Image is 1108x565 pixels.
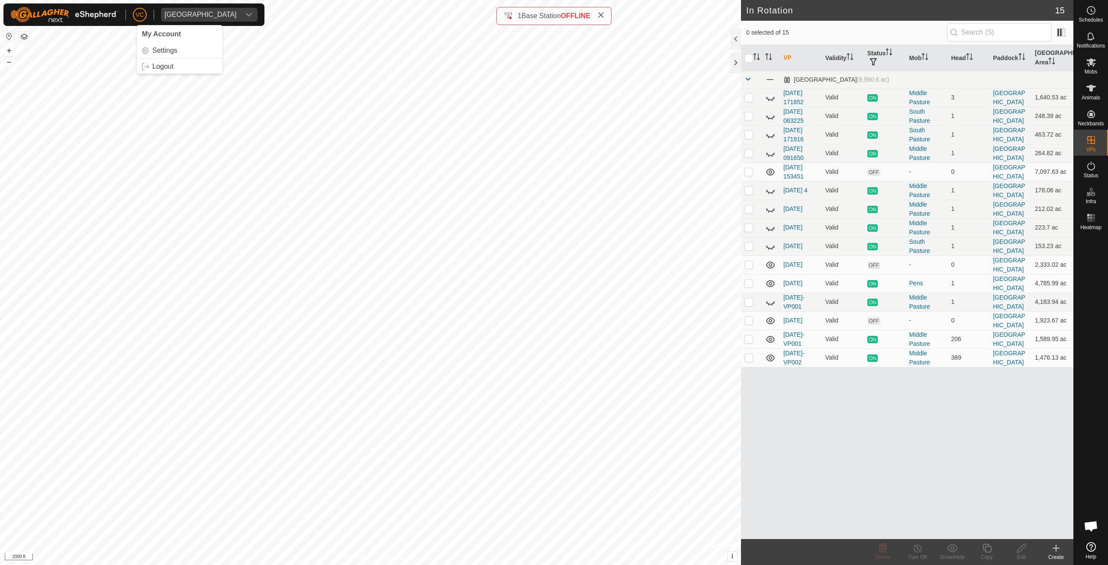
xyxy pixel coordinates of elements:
span: ON [867,187,878,195]
td: 2,333.02 ac [1031,255,1073,274]
td: Valid [822,237,864,255]
div: Pens [909,279,944,288]
td: Valid [822,255,864,274]
td: Valid [822,293,864,311]
a: [DATE] 063225 [783,108,804,124]
span: VPs [1086,147,1095,152]
span: 1 [518,12,522,19]
p-sorticon: Activate to sort [921,54,928,61]
div: South Pasture [909,126,944,144]
td: 1,589.95 ac [1031,330,1073,348]
span: OFF [867,317,880,325]
span: Neckbands [1078,121,1104,126]
td: 3 [947,88,989,107]
span: Heatmap [1080,225,1102,230]
td: Valid [822,218,864,237]
div: Middle Pasture [909,144,944,163]
th: VP [780,45,822,71]
div: [GEOGRAPHIC_DATA] [164,11,237,18]
span: My Account [142,30,181,38]
span: ON [867,113,878,120]
td: 4,785.99 ac [1031,274,1073,293]
td: 1,923.67 ac [1031,311,1073,330]
td: 1 [947,293,989,311]
span: Base Station [522,12,561,19]
a: Help [1074,539,1108,563]
span: i [731,552,733,560]
td: Valid [822,311,864,330]
div: - [909,316,944,325]
span: ON [867,336,878,343]
span: Delete [876,554,891,560]
div: Open chat [1078,513,1104,539]
td: 1 [947,218,989,237]
p-sorticon: Activate to sort [765,54,772,61]
span: ON [867,299,878,306]
td: Valid [822,107,864,125]
td: 1 [947,181,989,200]
span: Infra [1085,199,1096,204]
td: 212.02 ac [1031,200,1073,218]
span: VC [135,10,144,19]
span: Help [1085,554,1096,559]
td: Valid [822,274,864,293]
a: Settings [137,44,222,57]
span: Logout [152,63,174,70]
div: Middle Pasture [909,89,944,107]
td: 463.72 ac [1031,125,1073,144]
td: 1 [947,107,989,125]
a: [DATE] 171916 [783,127,804,143]
td: 1 [947,125,989,144]
span: Schedules [1079,17,1103,22]
p-sorticon: Activate to sort [966,54,973,61]
div: - [909,167,944,176]
a: [GEOGRAPHIC_DATA] [993,313,1025,329]
p-sorticon: Activate to sort [886,50,892,57]
span: Status [1083,173,1098,178]
a: Privacy Policy [336,554,369,562]
p-sorticon: Activate to sort [847,54,854,61]
td: 223.7 ac [1031,218,1073,237]
td: 0 [947,163,989,181]
h2: In Rotation [746,5,1055,16]
th: Paddock [989,45,1031,71]
span: ON [867,206,878,213]
div: South Pasture [909,237,944,255]
td: 206 [947,330,989,348]
td: 1,640.53 ac [1031,88,1073,107]
td: Valid [822,88,864,107]
a: [GEOGRAPHIC_DATA] [993,294,1025,310]
span: ON [867,131,878,139]
span: Mobs [1085,69,1097,74]
li: Logout [137,60,222,73]
a: [GEOGRAPHIC_DATA] [993,275,1025,291]
a: [DATE] 153451 [783,164,804,180]
span: Settings [152,47,177,54]
a: [GEOGRAPHIC_DATA] [993,238,1025,254]
th: Head [947,45,989,71]
a: [DATE] [783,205,802,212]
td: 1 [947,237,989,255]
td: 178.06 ac [1031,181,1073,200]
span: OFF [867,262,880,269]
div: dropdown trigger [240,8,258,22]
button: + [4,45,14,56]
td: Valid [822,348,864,367]
a: Contact Us [379,554,405,562]
span: ON [867,280,878,287]
a: [GEOGRAPHIC_DATA] [993,257,1025,273]
td: 264.82 ac [1031,144,1073,163]
p-sorticon: Activate to sort [753,54,760,61]
button: i [728,552,737,561]
a: [GEOGRAPHIC_DATA] [993,220,1025,236]
th: [GEOGRAPHIC_DATA] Area [1031,45,1073,71]
span: 0 selected of 15 [746,28,947,37]
span: ON [867,94,878,102]
a: [GEOGRAPHIC_DATA] [993,145,1025,161]
a: [DATE] 091650 [783,145,804,161]
span: Notifications [1077,43,1105,48]
button: Reset Map [4,31,14,41]
div: Show/Hide [935,553,969,561]
div: [GEOGRAPHIC_DATA] [783,76,889,83]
